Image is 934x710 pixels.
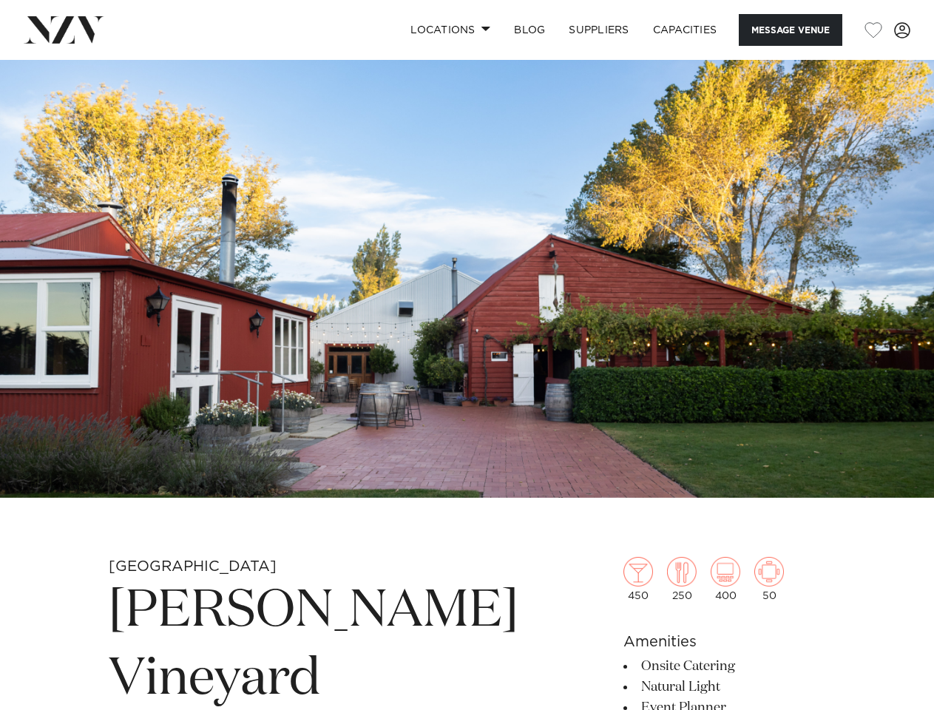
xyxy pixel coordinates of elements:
[739,14,842,46] button: Message Venue
[641,14,729,46] a: Capacities
[623,656,825,677] li: Onsite Catering
[623,557,653,601] div: 450
[623,631,825,653] h6: Amenities
[109,559,277,574] small: [GEOGRAPHIC_DATA]
[754,557,784,586] img: meeting.png
[623,677,825,697] li: Natural Light
[754,557,784,601] div: 50
[24,16,104,43] img: nzv-logo.png
[399,14,502,46] a: Locations
[667,557,697,601] div: 250
[623,557,653,586] img: cocktail.png
[711,557,740,586] img: theatre.png
[711,557,740,601] div: 400
[667,557,697,586] img: dining.png
[502,14,557,46] a: BLOG
[557,14,640,46] a: SUPPLIERS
